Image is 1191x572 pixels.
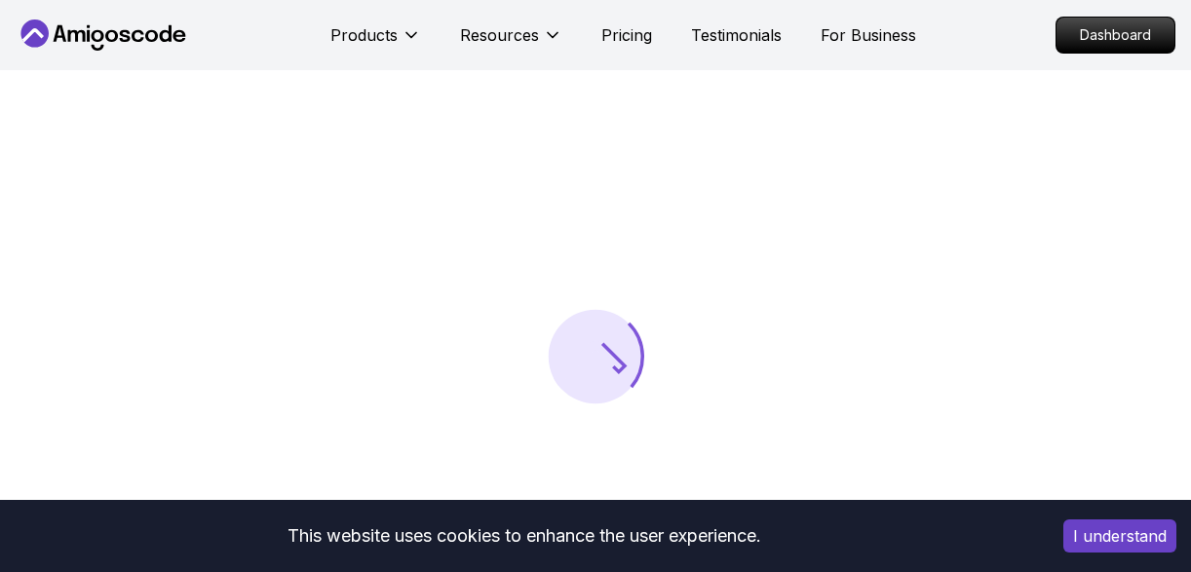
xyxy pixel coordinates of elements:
[15,515,1034,557] div: This website uses cookies to enhance the user experience.
[1063,519,1176,553] button: Accept cookies
[460,23,562,62] button: Resources
[330,23,421,62] button: Products
[601,23,652,47] a: Pricing
[330,23,398,47] p: Products
[1056,17,1175,54] a: Dashboard
[821,23,916,47] a: For Business
[1057,18,1174,53] p: Dashboard
[460,23,539,47] p: Resources
[691,23,782,47] a: Testimonials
